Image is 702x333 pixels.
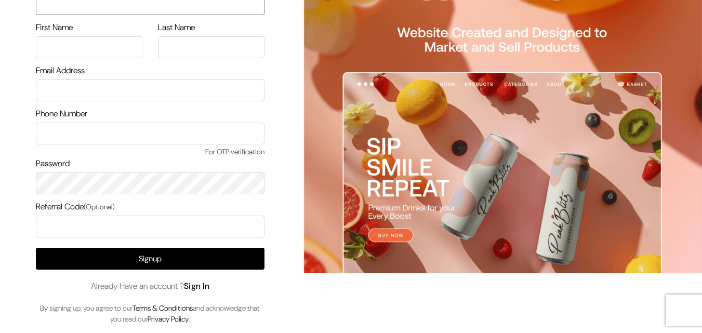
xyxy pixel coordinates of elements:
[36,157,70,170] label: Password
[91,280,210,292] span: Already Have an account ?
[36,201,115,213] label: Referral Code
[36,303,264,325] p: By signing up, you agree to our and acknowledge that you read our .
[158,21,195,34] label: Last Name
[36,21,73,34] label: First Name
[133,303,193,313] a: Terms & Conditions
[36,64,85,77] label: Email Address
[36,108,87,120] label: Phone Number
[84,202,115,211] span: (Optional)
[148,314,189,324] a: Privacy Policy
[184,281,210,291] a: Sign In
[36,146,264,157] span: For OTP verification
[36,248,264,270] button: Signup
